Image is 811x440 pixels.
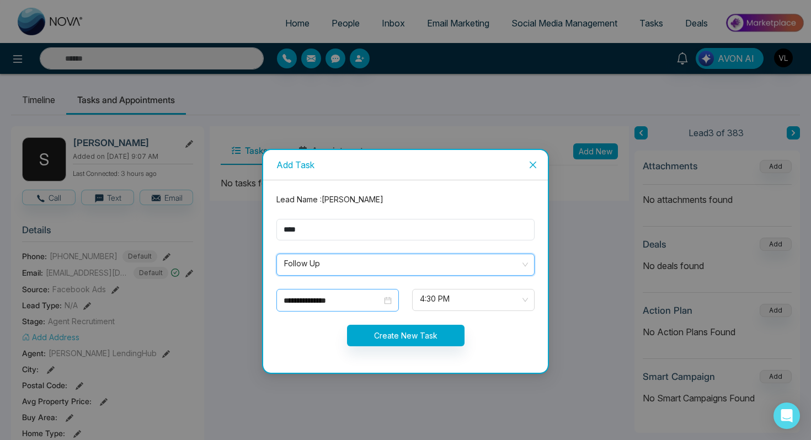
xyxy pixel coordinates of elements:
div: Open Intercom Messenger [773,403,800,429]
button: Close [518,150,548,180]
div: Lead Name : [PERSON_NAME] [270,194,541,206]
span: 4:30 PM [420,291,527,309]
button: Create New Task [347,325,465,346]
div: Add Task [276,159,535,171]
span: Follow Up [284,255,527,274]
span: close [529,160,537,169]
